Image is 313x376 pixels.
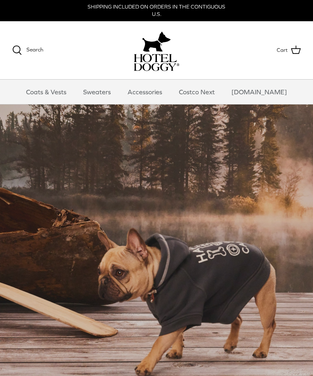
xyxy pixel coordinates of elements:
[224,80,294,104] a: [DOMAIN_NAME]
[134,54,179,71] img: hoteldoggycom
[120,80,170,104] a: Accessories
[142,29,171,54] img: hoteldoggy.com
[277,45,301,56] a: Cart
[12,45,43,55] a: Search
[134,29,179,71] a: hoteldoggy.com hoteldoggycom
[19,80,74,104] a: Coats & Vests
[26,47,43,53] span: Search
[76,80,118,104] a: Sweaters
[277,46,288,55] span: Cart
[172,80,222,104] a: Costco Next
